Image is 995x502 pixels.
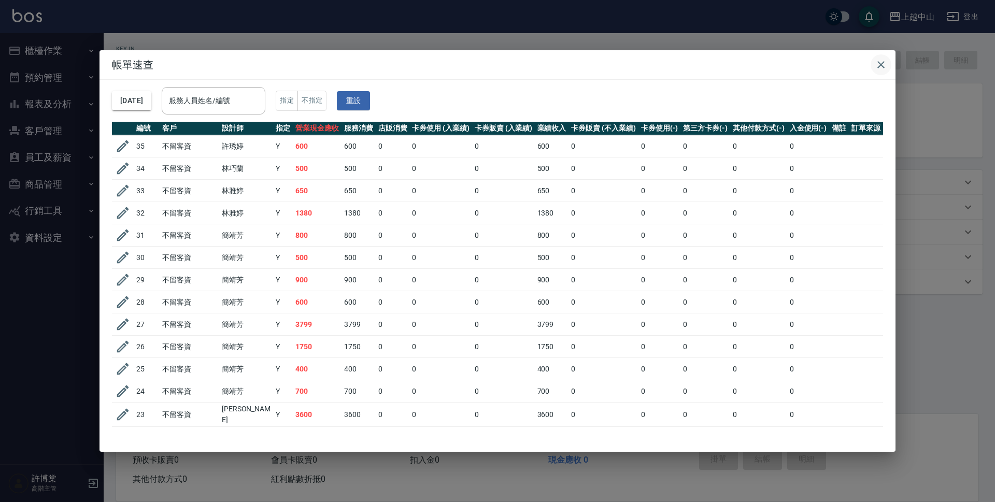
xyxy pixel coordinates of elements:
button: 重設 [337,91,370,110]
td: 33 [134,180,160,202]
td: 不留客資 [160,336,219,358]
td: 0 [472,247,535,269]
td: 600 [535,135,569,157]
td: 不留客資 [160,247,219,269]
td: 0 [680,403,730,427]
td: 0 [638,427,681,451]
td: 許琇婷 [219,135,273,157]
td: 3799 [293,313,342,336]
td: 0 [409,380,472,403]
td: 簡靖芳 [219,336,273,358]
td: 簡靖芳 [219,224,273,247]
td: 不留客資 [160,291,219,313]
td: 0 [409,269,472,291]
td: 0 [680,427,730,451]
td: 500 [535,157,569,180]
td: 0 [472,269,535,291]
td: 500 [293,157,342,180]
th: 指定 [273,122,293,135]
td: Y [273,358,293,380]
th: 備註 [829,122,849,135]
td: 0 [730,380,787,403]
button: [DATE] [112,91,151,110]
td: 不留客資 [160,269,219,291]
td: 22 [134,427,160,451]
td: 0 [376,224,410,247]
td: 0 [787,157,830,180]
td: 1380 [293,202,342,224]
td: 0 [568,157,638,180]
td: 0 [730,403,787,427]
button: 指定 [276,91,298,111]
td: 0 [638,247,681,269]
td: Y [273,202,293,224]
td: 0 [409,157,472,180]
td: 0 [730,291,787,313]
td: 0 [568,427,638,451]
td: 0 [787,224,830,247]
td: 0 [472,291,535,313]
th: 客戶 [160,122,219,135]
td: 林雅婷 [219,202,273,224]
td: 3600 [535,403,569,427]
td: 0 [680,358,730,380]
td: 不留客資 [160,403,219,427]
td: 0 [730,135,787,157]
td: Y [273,269,293,291]
td: 400 [293,358,342,380]
td: 0 [376,269,410,291]
th: 業績收入 [535,122,569,135]
th: 訂單來源 [849,122,883,135]
td: 650 [293,180,342,202]
td: 0 [409,358,472,380]
td: 0 [376,403,410,427]
td: 0 [638,291,681,313]
td: 0 [409,403,472,427]
td: 0 [730,157,787,180]
th: 入金使用(-) [787,122,830,135]
td: 0 [376,202,410,224]
td: 900 [535,269,569,291]
td: 0 [409,135,472,157]
td: [PERSON_NAME] [219,403,273,427]
td: 0 [472,180,535,202]
td: 0 [568,135,638,157]
td: 0 [787,247,830,269]
td: 3600 [342,403,376,427]
td: 1750 [342,336,376,358]
td: 0 [680,224,730,247]
td: 簡靖芳 [219,358,273,380]
th: 其他付款方式(-) [730,122,787,135]
td: 0 [680,180,730,202]
td: 0 [730,247,787,269]
button: 不指定 [297,91,326,111]
td: 0 [472,358,535,380]
td: 700 [293,380,342,403]
td: 0 [376,380,410,403]
td: 900 [293,269,342,291]
td: Y [273,135,293,157]
td: 350 [342,427,376,451]
th: 編號 [134,122,160,135]
td: 1750 [293,336,342,358]
td: 0 [568,180,638,202]
td: 1750 [535,336,569,358]
td: 0 [638,157,681,180]
td: 林雅婷 [219,180,273,202]
td: 0 [730,224,787,247]
td: 600 [293,291,342,313]
td: 0 [638,358,681,380]
td: 650 [535,180,569,202]
td: Y [273,380,293,403]
td: 簡靖芳 [219,380,273,403]
td: 700 [535,380,569,403]
td: 0 [730,269,787,291]
td: Y [273,157,293,180]
td: 0 [730,202,787,224]
td: 26 [134,336,160,358]
td: 0 [680,202,730,224]
td: 不留客資 [160,380,219,403]
td: 0 [787,202,830,224]
td: 24 [134,380,160,403]
td: Y [273,427,293,451]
